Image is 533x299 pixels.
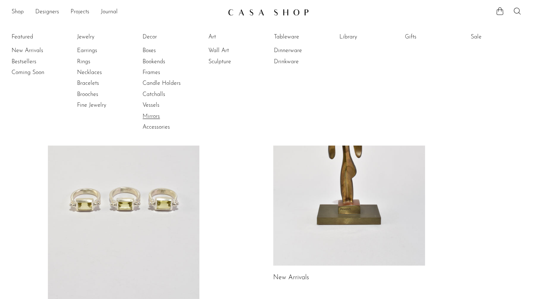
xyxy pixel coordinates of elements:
a: Catchalls [143,91,197,98]
a: Earrings [77,47,131,55]
a: Art [208,33,262,41]
a: Gifts [405,33,459,41]
ul: NEW HEADER MENU [12,6,222,18]
a: Drinkware [274,58,328,66]
a: Coming Soon [12,69,66,77]
a: Fine Jewelry [77,101,131,109]
a: Frames [143,69,197,77]
a: Brooches [77,91,131,98]
a: Journal [101,8,118,17]
ul: Featured [12,45,66,78]
a: Library [339,33,393,41]
a: Designers [35,8,59,17]
a: New Arrivals [12,47,66,55]
a: New Arrivals [273,275,309,281]
ul: Art [208,32,262,67]
nav: Desktop navigation [12,6,222,18]
a: Bestsellers [12,58,66,66]
a: Decor [143,33,197,41]
a: Vessels [143,101,197,109]
a: Wall Art [208,47,262,55]
a: Candle Holders [143,79,197,87]
ul: Decor [143,32,197,133]
a: Bookends [143,58,197,66]
ul: Tableware [274,32,328,67]
a: Bracelets [77,79,131,87]
a: Jewelry [77,33,131,41]
a: Necklaces [77,69,131,77]
ul: Gifts [405,32,459,45]
a: Shop [12,8,24,17]
ul: Jewelry [77,32,131,111]
a: Rings [77,58,131,66]
a: Accessories [143,123,197,131]
a: Boxes [143,47,197,55]
a: Sale [470,33,524,41]
a: Projects [71,8,89,17]
a: Tableware [274,33,328,41]
a: Sculpture [208,58,262,66]
ul: Library [339,32,393,45]
a: Mirrors [143,112,197,120]
a: Dinnerware [274,47,328,55]
ul: Sale [470,32,524,45]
